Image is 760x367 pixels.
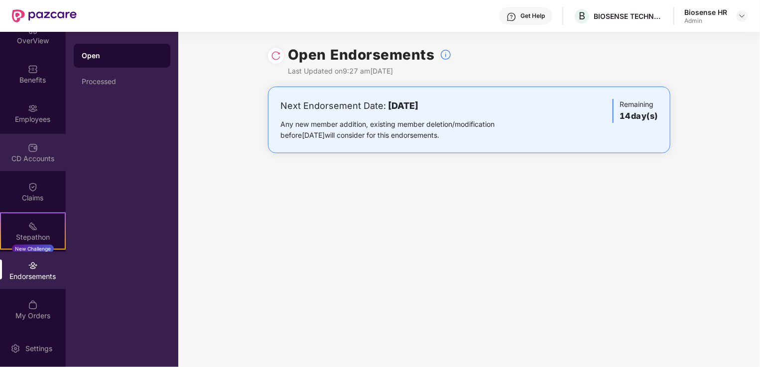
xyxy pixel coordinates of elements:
img: svg+xml;base64,PHN2ZyBpZD0iSW5mb18tXzMyeDMyIiBkYXRhLW5hbWU9IkluZm8gLSAzMngzMiIgeG1sbnM9Imh0dHA6Ly... [440,49,452,61]
img: svg+xml;base64,PHN2ZyBpZD0iTXlfT3JkZXJzIiBkYXRhLW5hbWU9Ik15IE9yZGVycyIgeG1sbnM9Imh0dHA6Ly93d3cudz... [28,300,38,310]
div: Biosense HR [684,7,727,17]
div: Next Endorsement Date: [280,99,526,113]
div: BIOSENSE TECHNOLOGIES PRIVATE LIMITED [594,11,663,21]
div: Last Updated on 9:27 am[DATE] [288,66,452,77]
img: svg+xml;base64,PHN2ZyBpZD0iSGVscC0zMngzMiIgeG1sbnM9Imh0dHA6Ly93d3cudzMub3JnLzIwMDAvc3ZnIiB3aWR0aD... [507,12,516,22]
img: svg+xml;base64,PHN2ZyBpZD0iQ2xhaW0iIHhtbG5zPSJodHRwOi8vd3d3LnczLm9yZy8yMDAwL3N2ZyIgd2lkdGg9IjIwIi... [28,182,38,192]
img: svg+xml;base64,PHN2ZyBpZD0iUmVsb2FkLTMyeDMyIiB4bWxucz0iaHR0cDovL3d3dy53My5vcmcvMjAwMC9zdmciIHdpZH... [271,51,281,61]
img: svg+xml;base64,PHN2ZyBpZD0iQmVuZWZpdHMiIHhtbG5zPSJodHRwOi8vd3d3LnczLm9yZy8yMDAwL3N2ZyIgd2lkdGg9Ij... [28,64,38,74]
span: B [579,10,585,22]
div: Any new member addition, existing member deletion/modification before [DATE] will consider for th... [280,119,526,141]
img: New Pazcare Logo [12,9,77,22]
img: svg+xml;base64,PHN2ZyBpZD0iRW1wbG95ZWVzIiB4bWxucz0iaHR0cDovL3d3dy53My5vcmcvMjAwMC9zdmciIHdpZHRoPS... [28,103,38,113]
div: Processed [82,78,162,86]
div: Get Help [520,12,545,20]
div: Settings [22,344,55,354]
div: Admin [684,17,727,25]
div: Remaining [613,99,658,123]
img: svg+xml;base64,PHN2ZyBpZD0iRW5kb3JzZW1lbnRzIiB4bWxucz0iaHR0cDovL3d3dy53My5vcmcvMjAwMC9zdmciIHdpZH... [28,261,38,271]
div: Open [82,51,162,61]
img: svg+xml;base64,PHN2ZyBpZD0iU2V0dGluZy0yMHgyMCIgeG1sbnM9Imh0dHA6Ly93d3cudzMub3JnLzIwMDAvc3ZnIiB3aW... [10,344,20,354]
img: svg+xml;base64,PHN2ZyBpZD0iQ0RfQWNjb3VudHMiIGRhdGEtbmFtZT0iQ0QgQWNjb3VudHMiIHhtbG5zPSJodHRwOi8vd3... [28,143,38,153]
img: svg+xml;base64,PHN2ZyBpZD0iRHJvcGRvd24tMzJ4MzIiIHhtbG5zPSJodHRwOi8vd3d3LnczLm9yZy8yMDAwL3N2ZyIgd2... [738,12,746,20]
div: New Challenge [12,245,54,253]
h1: Open Endorsements [288,44,435,66]
h3: 14 day(s) [620,110,658,123]
div: Stepathon [1,232,65,242]
img: svg+xml;base64,PHN2ZyB4bWxucz0iaHR0cDovL3d3dy53My5vcmcvMjAwMC9zdmciIHdpZHRoPSIyMSIgaGVpZ2h0PSIyMC... [28,221,38,231]
b: [DATE] [388,100,418,111]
